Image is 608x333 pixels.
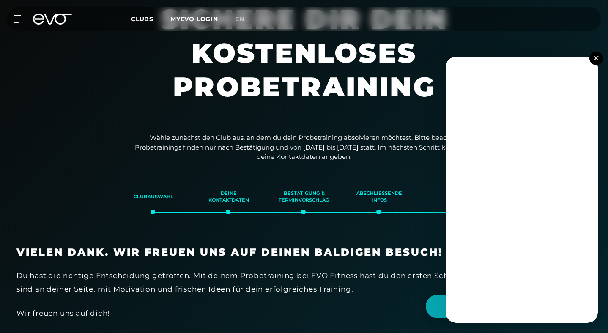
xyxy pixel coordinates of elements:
[426,295,591,318] button: Hallo Athlet! Was möchtest du tun?
[594,56,598,60] img: close.svg
[135,133,473,162] p: Wähle zunächst den Club aus, an dem du dein Probetraining absolvieren möchtest. Bitte beachte: Pr...
[427,186,482,208] div: Fertig
[126,186,181,208] div: Clubauswahl
[16,269,592,296] div: Du hast die richtige Entscheidung getroffen. Mit deinem Probetraining bei EVO Fitness hast du den...
[110,2,498,120] h1: Sichere dir dein kostenloses Probetraining
[277,186,331,208] div: Bestätigung & Terminvorschlag
[235,14,255,24] a: en
[235,15,244,23] span: en
[16,246,592,259] h3: Vielen Dank. Wir freuen uns auf deinen baldigen Besuch!
[16,306,592,320] div: Wir freuen uns auf dich!
[352,186,406,208] div: Abschließende Infos
[170,15,218,23] a: MYEVO LOGIN
[202,186,256,208] div: Deine Kontaktdaten
[131,15,153,23] span: Clubs
[131,15,170,23] a: Clubs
